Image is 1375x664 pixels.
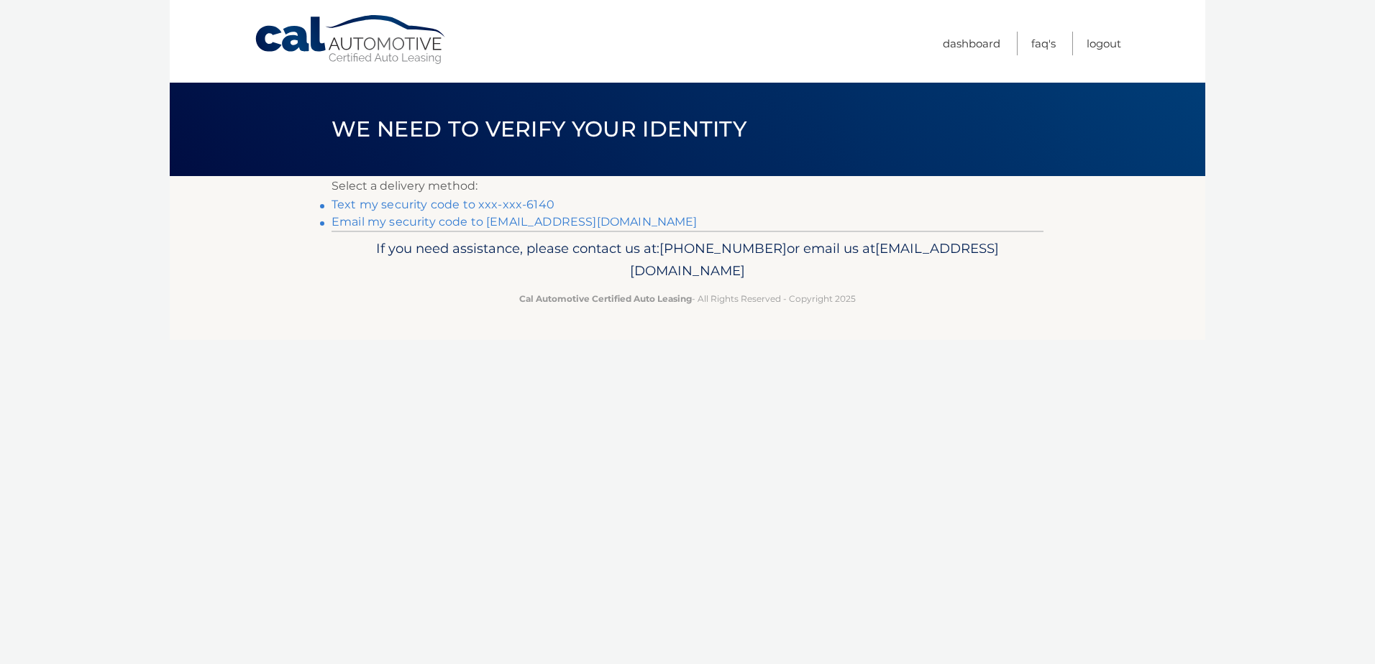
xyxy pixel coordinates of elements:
a: Cal Automotive [254,14,448,65]
p: Select a delivery method: [332,176,1043,196]
span: We need to verify your identity [332,116,746,142]
span: [PHONE_NUMBER] [659,240,787,257]
a: Dashboard [943,32,1000,55]
p: If you need assistance, please contact us at: or email us at [341,237,1034,283]
a: Email my security code to [EMAIL_ADDRESS][DOMAIN_NAME] [332,215,698,229]
a: Logout [1087,32,1121,55]
a: FAQ's [1031,32,1056,55]
strong: Cal Automotive Certified Auto Leasing [519,293,692,304]
a: Text my security code to xxx-xxx-6140 [332,198,554,211]
p: - All Rights Reserved - Copyright 2025 [341,291,1034,306]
